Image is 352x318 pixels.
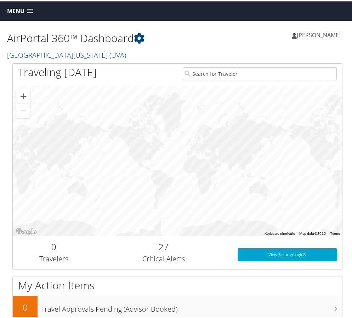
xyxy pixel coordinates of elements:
input: Search for Traveler [183,66,337,79]
h2: 0 [18,239,90,251]
h3: Travel Approvals Pending (Advisor Booked) [41,299,342,313]
button: Zoom in [16,88,30,102]
h1: My Action Items [13,277,342,291]
span: [PERSON_NAME] [297,30,341,38]
h3: Critical Alerts [101,252,227,262]
h3: Travelers [18,252,90,262]
h1: Traveling [DATE] [18,63,97,78]
img: Google [15,226,38,235]
a: Menu [4,4,37,16]
span: Menu [7,6,24,13]
span: Map data ©2025 [299,230,326,234]
a: [GEOGRAPHIC_DATA][US_STATE] (UVA) [7,49,128,58]
a: Open this area in Google Maps (opens a new window) [15,226,38,235]
a: Terms (opens in new tab) [330,230,340,234]
a: View SecurityLogic® [238,247,337,260]
h2: 0 [13,300,38,312]
h2: 27 [101,239,227,251]
a: [PERSON_NAME] [292,23,348,44]
button: Zoom out [16,102,30,117]
h1: AirPortal 360™ Dashboard [7,29,177,44]
button: Keyboard shortcuts [265,230,295,235]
